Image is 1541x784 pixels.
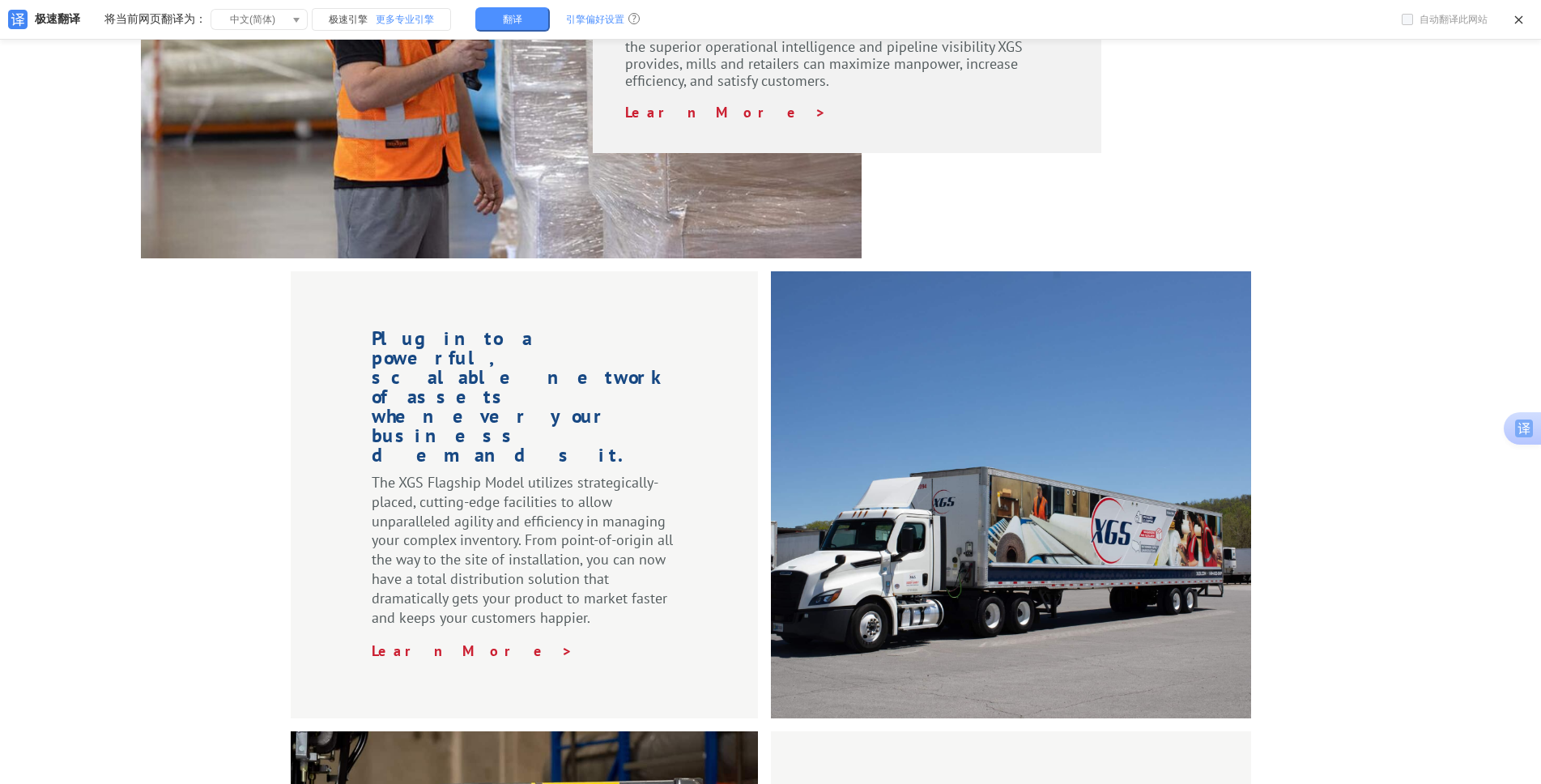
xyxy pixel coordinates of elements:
p: The XGS Flagship Model utilizes strategically-placed, cutting-edge facilities to allow unparallel... [372,473,677,641]
a: Learn More > [625,103,827,121]
h1: Plug into a powerful, scalable network of assets whenever your business demands it. [372,329,677,473]
p: XGS makes the supply chain trackable, traceable, and transparent. With the superior operational i... [625,21,1070,104]
a: Learn More > [372,641,573,660]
